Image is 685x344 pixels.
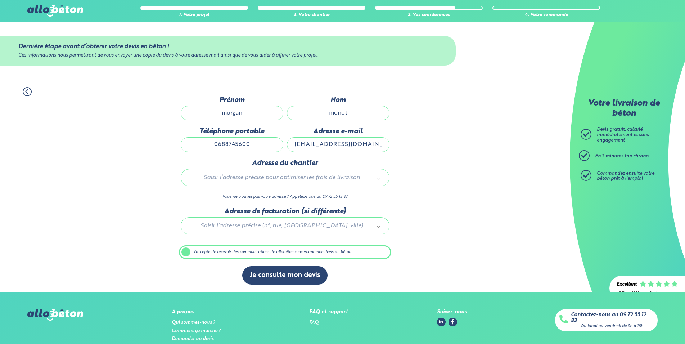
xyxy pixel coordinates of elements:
[617,291,678,295] div: 4.7/5 sur 2300 avis clients
[287,128,389,135] label: Adresse e-mail
[181,96,283,104] label: Prénom
[287,96,389,104] label: Nom
[181,159,389,167] label: Adresse du chantier
[18,53,438,58] div: Ces informations nous permettront de vous envoyer une copie du devis à votre adresse mail ainsi q...
[172,329,221,333] a: Comment ça marche ?
[181,128,283,135] label: Téléphone portable
[597,171,654,181] span: Commandez ensuite votre béton prêt à l'emploi
[581,324,643,329] div: Du lundi au vendredi de 9h à 18h
[437,309,467,315] div: Suivez-nous
[172,336,214,341] a: Demander un devis
[191,173,373,182] span: Saisir l’adresse précise pour optimiser les frais de livraison
[181,106,283,120] input: Quel est votre prénom ?
[617,282,637,287] div: Excellent
[27,5,83,17] img: allobéton
[595,154,649,158] span: En 2 minutes top chrono
[582,99,665,119] p: Votre livraison de béton
[181,137,283,152] input: ex : 0642930817
[621,316,677,336] iframe: Help widget launcher
[309,320,319,325] a: FAQ
[375,13,483,18] div: 3. Vos coordonnées
[188,173,382,182] a: Saisir l’adresse précise pour optimiser les frais de livraison
[242,266,328,285] button: Je consulte mon devis
[18,43,438,50] div: Dernière étape avant d’obtenir votre devis en béton !
[258,13,365,18] div: 2. Votre chantier
[140,13,248,18] div: 1. Votre projet
[492,13,600,18] div: 4. Votre commande
[287,137,389,152] input: ex : contact@allobeton.fr
[309,309,348,315] div: FAQ et support
[27,309,83,321] img: allobéton
[571,312,653,324] a: Contactez-nous au 09 72 55 12 83
[287,106,389,120] input: Quel est votre nom de famille ?
[172,309,221,315] div: A propos
[597,127,649,142] span: Devis gratuit, calculé immédiatement et sans engagement
[179,245,391,259] label: J'accepte de recevoir des communications de allobéton concernant mon devis de béton.
[172,320,215,325] a: Qui sommes-nous ?
[181,193,389,200] p: Vous ne trouvez pas votre adresse ? Appelez-nous au 09 72 55 12 83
